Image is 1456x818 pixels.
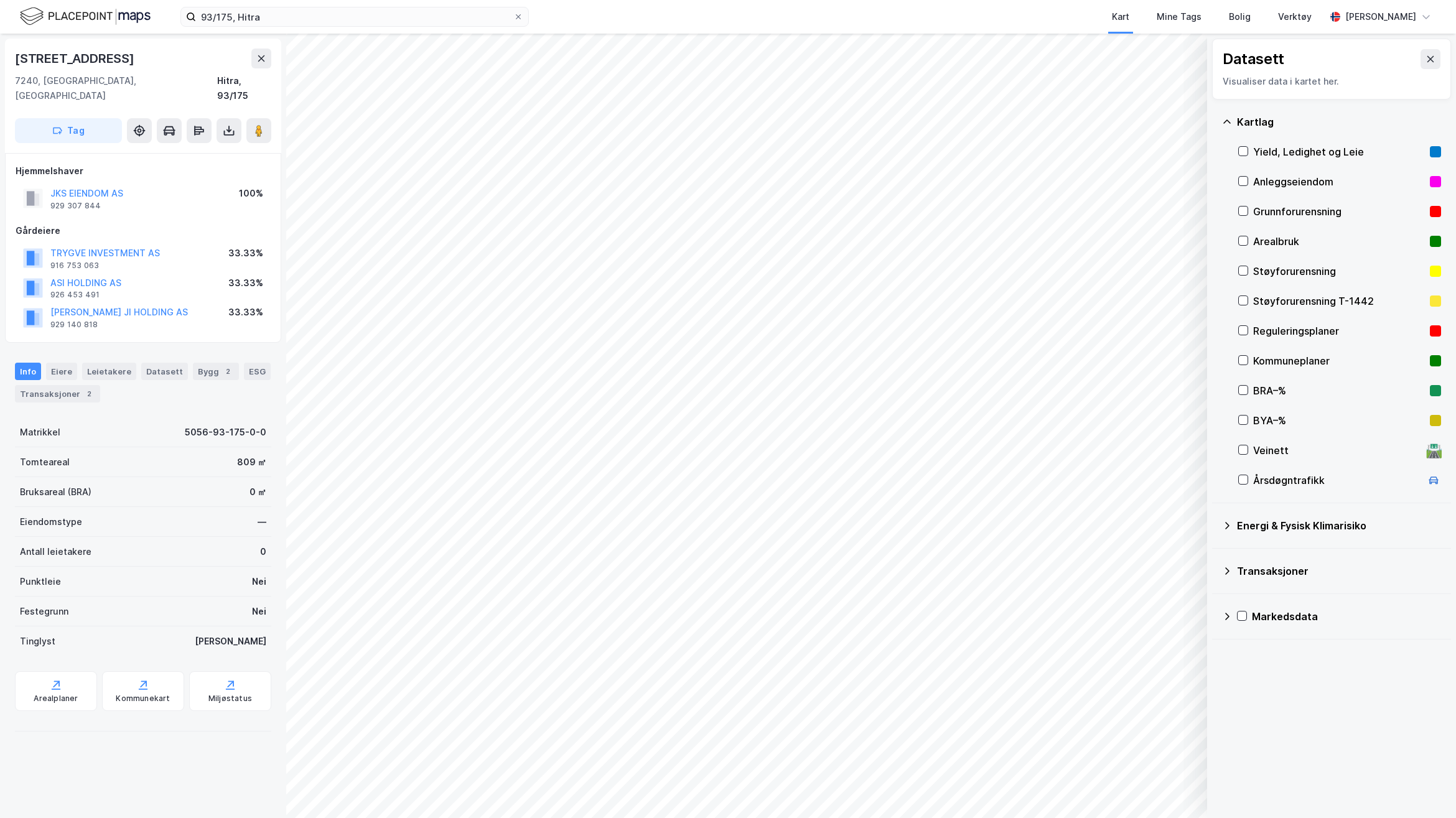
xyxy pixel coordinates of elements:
[15,49,137,68] div: [STREET_ADDRESS]
[1223,74,1440,89] div: Visualiser data i kartet her.
[50,201,101,211] div: 929 307 844
[252,604,266,619] div: Nei
[193,363,239,380] div: Bygg
[16,223,271,238] div: Gårdeiere
[1426,442,1442,458] div: 🛣️
[228,276,263,290] div: 33.33%
[1253,204,1425,219] div: Grunnforurensning
[20,634,55,649] div: Tinglyst
[82,363,136,380] div: Leietakere
[50,290,100,300] div: 926 453 491
[244,363,271,380] div: ESG
[250,485,266,500] div: 0 ㎡
[116,694,170,704] div: Kommunekart
[1253,234,1425,249] div: Arealbruk
[222,365,234,378] div: 2
[1237,518,1441,533] div: Energi & Fysisk Klimarisiko
[228,246,263,261] div: 33.33%
[46,363,77,380] div: Eiere
[1253,174,1425,189] div: Anleggseiendom
[20,6,151,27] img: logo.f888ab2527a4732fd821a326f86c7f29.svg
[15,73,217,103] div: 7240, [GEOGRAPHIC_DATA], [GEOGRAPHIC_DATA]
[1237,564,1441,579] div: Transaksjoner
[20,604,68,619] div: Festegrunn
[252,574,266,589] div: Nei
[239,186,263,201] div: 100%
[217,73,271,103] div: Hitra, 93/175
[208,694,252,704] div: Miljøstatus
[1157,9,1202,24] div: Mine Tags
[20,425,60,440] div: Matrikkel
[1278,9,1312,24] div: Verktøy
[237,455,266,470] div: 809 ㎡
[185,425,266,440] div: 5056-93-175-0-0
[1223,49,1284,69] div: Datasett
[50,261,99,271] div: 916 753 063
[1394,758,1456,818] iframe: Chat Widget
[1253,294,1425,309] div: Støyforurensning T-1442
[1253,323,1425,338] div: Reguleringsplaner
[1253,144,1425,159] div: Yield, Ledighet og Leie
[1237,114,1441,129] div: Kartlag
[1229,9,1251,24] div: Bolig
[195,634,266,649] div: [PERSON_NAME]
[258,514,266,529] div: —
[50,320,98,330] div: 929 140 818
[1253,473,1421,488] div: Årsdøgntrafikk
[228,305,263,320] div: 33.33%
[1345,9,1416,24] div: [PERSON_NAME]
[1253,353,1425,368] div: Kommuneplaner
[1253,413,1425,428] div: BYA–%
[20,544,91,559] div: Antall leietakere
[1253,264,1425,279] div: Støyforurensning
[20,455,70,470] div: Tomteareal
[260,544,266,559] div: 0
[15,385,100,402] div: Transaksjoner
[34,694,78,704] div: Arealplaner
[20,485,91,500] div: Bruksareal (BRA)
[1394,758,1456,818] div: Kontrollprogram for chat
[196,7,513,26] input: Søk på adresse, matrikkel, gårdeiere, leietakere eller personer
[83,388,95,400] div: 2
[141,363,188,380] div: Datasett
[16,164,271,179] div: Hjemmelshaver
[1253,443,1421,458] div: Veinett
[20,514,82,529] div: Eiendomstype
[1253,383,1425,398] div: BRA–%
[20,574,61,589] div: Punktleie
[1112,9,1129,24] div: Kart
[15,363,41,380] div: Info
[15,118,122,143] button: Tag
[1252,609,1441,624] div: Markedsdata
